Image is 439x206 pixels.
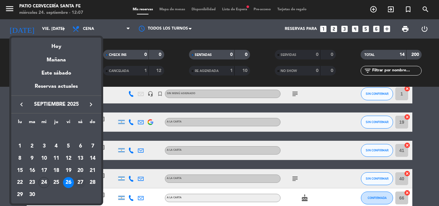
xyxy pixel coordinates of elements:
td: 18 de septiembre de 2025 [50,165,62,177]
div: 27 [75,177,86,188]
td: 8 de septiembre de 2025 [14,152,26,165]
td: 2 de septiembre de 2025 [26,140,38,153]
div: 15 [14,165,25,176]
td: 3 de septiembre de 2025 [38,140,50,153]
div: Este sábado [11,64,101,82]
div: 12 [63,153,74,164]
div: 25 [51,177,62,188]
td: 9 de septiembre de 2025 [26,152,38,165]
th: viernes [62,118,75,128]
div: 17 [39,165,49,176]
div: 30 [27,189,38,200]
div: 2 [27,141,38,152]
td: 23 de septiembre de 2025 [26,177,38,189]
td: 25 de septiembre de 2025 [50,177,62,189]
th: lunes [14,118,26,128]
div: 6 [75,141,86,152]
div: 7 [87,141,98,152]
div: 11 [51,153,62,164]
td: SEP. [14,128,99,140]
td: 5 de septiembre de 2025 [62,140,75,153]
span: septiembre 2025 [27,100,85,109]
td: 29 de septiembre de 2025 [14,189,26,201]
td: 13 de septiembre de 2025 [75,152,87,165]
td: 26 de septiembre de 2025 [62,177,75,189]
td: 14 de septiembre de 2025 [86,152,99,165]
td: 12 de septiembre de 2025 [62,152,75,165]
div: Reservas actuales [11,82,101,95]
td: 27 de septiembre de 2025 [75,177,87,189]
th: jueves [50,118,62,128]
th: domingo [86,118,99,128]
td: 6 de septiembre de 2025 [75,140,87,153]
td: 22 de septiembre de 2025 [14,177,26,189]
div: 29 [14,189,25,200]
button: keyboard_arrow_left [16,100,27,109]
div: 18 [51,165,62,176]
div: 8 [14,153,25,164]
td: 30 de septiembre de 2025 [26,189,38,201]
td: 15 de septiembre de 2025 [14,165,26,177]
div: 20 [75,165,86,176]
td: 7 de septiembre de 2025 [86,140,99,153]
div: 24 [39,177,49,188]
i: keyboard_arrow_right [87,101,95,108]
div: 13 [75,153,86,164]
div: 19 [63,165,74,176]
td: 19 de septiembre de 2025 [62,165,75,177]
div: 28 [87,177,98,188]
th: sábado [75,118,87,128]
div: 1 [14,141,25,152]
th: miércoles [38,118,50,128]
td: 21 de septiembre de 2025 [86,165,99,177]
td: 16 de septiembre de 2025 [26,165,38,177]
th: martes [26,118,38,128]
div: 22 [14,177,25,188]
div: 23 [27,177,38,188]
td: 28 de septiembre de 2025 [86,177,99,189]
div: Hoy [11,38,101,51]
button: keyboard_arrow_right [85,100,97,109]
div: 14 [87,153,98,164]
div: 9 [27,153,38,164]
td: 4 de septiembre de 2025 [50,140,62,153]
td: 10 de septiembre de 2025 [38,152,50,165]
div: 16 [27,165,38,176]
div: 21 [87,165,98,176]
div: 4 [51,141,62,152]
div: 5 [63,141,74,152]
td: 11 de septiembre de 2025 [50,152,62,165]
i: keyboard_arrow_left [18,101,25,108]
div: 3 [39,141,49,152]
td: 1 de septiembre de 2025 [14,140,26,153]
div: 26 [63,177,74,188]
div: Mañana [11,51,101,64]
td: 20 de septiembre de 2025 [75,165,87,177]
td: 24 de septiembre de 2025 [38,177,50,189]
td: 17 de septiembre de 2025 [38,165,50,177]
div: 10 [39,153,49,164]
